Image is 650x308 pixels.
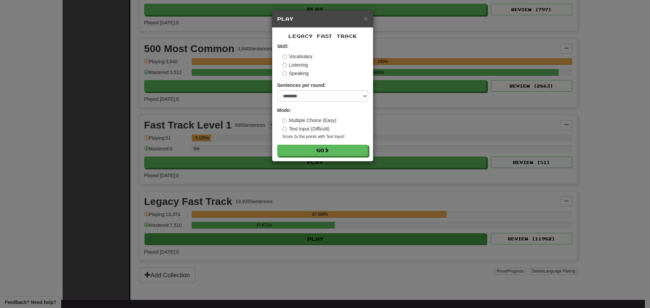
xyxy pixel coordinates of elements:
[277,16,368,22] h5: Play
[282,125,330,132] label: Text Input (Difficult)
[277,44,288,49] strong: Skill:
[282,118,287,123] input: Multiple Choice (Easy)
[288,33,357,39] span: Legacy Fast Track
[282,70,309,77] label: Speaking
[282,54,287,59] input: Vocabulary
[282,63,287,67] input: Listening
[277,145,368,156] button: Go
[282,71,287,76] input: Speaking
[277,82,326,89] label: Sentences per round:
[282,62,308,68] label: Listening
[282,127,287,131] input: Text Input (Difficult)
[282,53,312,60] label: Vocabulary
[364,15,368,22] button: Close
[277,108,291,113] strong: Mode:
[364,15,368,22] span: ×
[282,117,337,124] label: Multiple Choice (Easy)
[282,134,368,140] small: Score 2x the points with Text Input !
